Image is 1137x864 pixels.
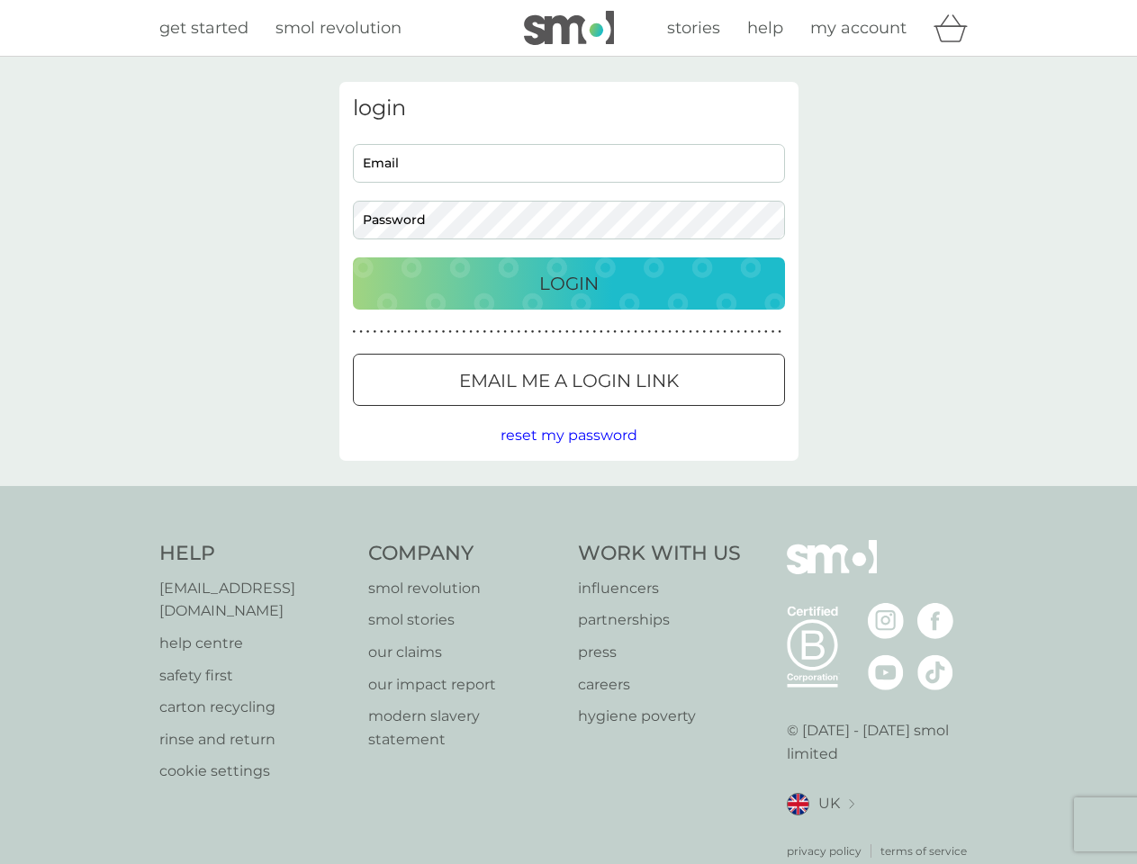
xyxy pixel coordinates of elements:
[689,328,692,337] p: ●
[380,328,384,337] p: ●
[917,654,953,690] img: visit the smol Tiktok page
[634,328,637,337] p: ●
[524,328,528,337] p: ●
[620,328,624,337] p: ●
[503,328,507,337] p: ●
[159,760,351,783] a: cookie settings
[442,328,446,337] p: ●
[368,540,560,568] h4: Company
[483,328,486,337] p: ●
[463,328,466,337] p: ●
[159,540,351,568] h4: Help
[607,328,610,337] p: ●
[159,696,351,719] a: carton recycling
[934,10,979,46] div: basket
[586,328,590,337] p: ●
[159,632,351,655] a: help centre
[408,328,411,337] p: ●
[868,654,904,690] img: visit the smol Youtube page
[353,257,785,310] button: Login
[696,328,699,337] p: ●
[917,603,953,639] img: visit the smol Facebook page
[578,577,741,600] a: influencers
[545,328,548,337] p: ●
[880,842,967,859] p: terms of service
[717,328,720,337] p: ●
[469,328,473,337] p: ●
[578,540,741,568] h4: Work With Us
[368,641,560,664] p: our claims
[368,705,560,751] a: modern slavery statement
[456,328,459,337] p: ●
[667,15,720,41] a: stories
[654,328,658,337] p: ●
[373,328,376,337] p: ●
[757,328,761,337] p: ●
[737,328,741,337] p: ●
[744,328,747,337] p: ●
[387,328,391,337] p: ●
[159,18,248,38] span: get started
[414,328,418,337] p: ●
[702,328,706,337] p: ●
[592,328,596,337] p: ●
[764,328,768,337] p: ●
[159,15,248,41] a: get started
[501,427,637,444] span: reset my password
[476,328,480,337] p: ●
[723,328,726,337] p: ●
[668,328,672,337] p: ●
[428,328,431,337] p: ●
[613,328,617,337] p: ●
[600,328,603,337] p: ●
[353,328,356,337] p: ●
[578,641,741,664] a: press
[510,328,514,337] p: ●
[366,328,370,337] p: ●
[682,328,686,337] p: ●
[539,269,599,298] p: Login
[787,793,809,815] img: UK flag
[421,328,425,337] p: ●
[578,705,741,728] a: hygiene poverty
[159,577,351,623] a: [EMAIL_ADDRESS][DOMAIN_NAME]
[368,673,560,697] a: our impact report
[747,18,783,38] span: help
[662,328,665,337] p: ●
[518,328,521,337] p: ●
[359,328,363,337] p: ●
[627,328,631,337] p: ●
[778,328,781,337] p: ●
[751,328,754,337] p: ●
[353,95,785,121] h3: login
[448,328,452,337] p: ●
[709,328,713,337] p: ●
[353,354,785,406] button: Email me a login link
[275,18,402,38] span: smol revolution
[641,328,645,337] p: ●
[772,328,775,337] p: ●
[787,842,862,859] a: privacy policy
[647,328,651,337] p: ●
[159,728,351,751] a: rinse and return
[578,673,741,697] a: careers
[579,328,582,337] p: ●
[531,328,535,337] p: ●
[159,664,351,688] a: safety first
[524,11,614,45] img: smol
[787,719,979,765] p: © [DATE] - [DATE] smol limited
[368,608,560,632] a: smol stories
[368,577,560,600] a: smol revolution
